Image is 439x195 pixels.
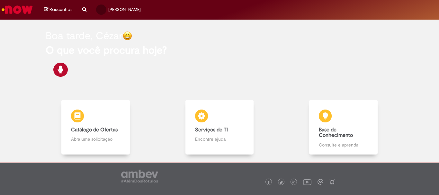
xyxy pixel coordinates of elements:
img: logo_footer_facebook.png [267,181,270,184]
img: happy-face.png [123,31,132,40]
img: logo_footer_naosei.png [329,179,335,185]
span: [PERSON_NAME] [108,7,141,12]
p: Encontre ajuda [195,136,244,142]
img: logo_footer_linkedin.png [292,181,296,184]
img: logo_footer_workplace.png [318,179,323,185]
span: Rascunhos [49,6,73,13]
h2: O que você procura hoje? [46,45,393,56]
a: Base de Conhecimento Consulte e aprenda [282,100,405,155]
a: Catálogo de Ofertas Abra uma solicitação [34,100,157,155]
b: Serviços de TI [195,127,228,133]
img: logo_footer_youtube.png [303,178,311,186]
a: Serviços de TI Encontre ajuda [157,100,281,155]
p: Consulte e aprenda [319,142,368,148]
h2: Boa tarde, Cézar [46,30,123,41]
a: Rascunhos [44,7,73,13]
img: logo_footer_ambev_rotulo_gray.png [121,170,158,182]
p: Abra uma solicitação [71,136,120,142]
b: Catálogo de Ofertas [71,127,118,133]
b: Base de Conhecimento [319,127,353,139]
img: logo_footer_twitter.png [280,181,283,184]
img: ServiceNow [1,3,34,16]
